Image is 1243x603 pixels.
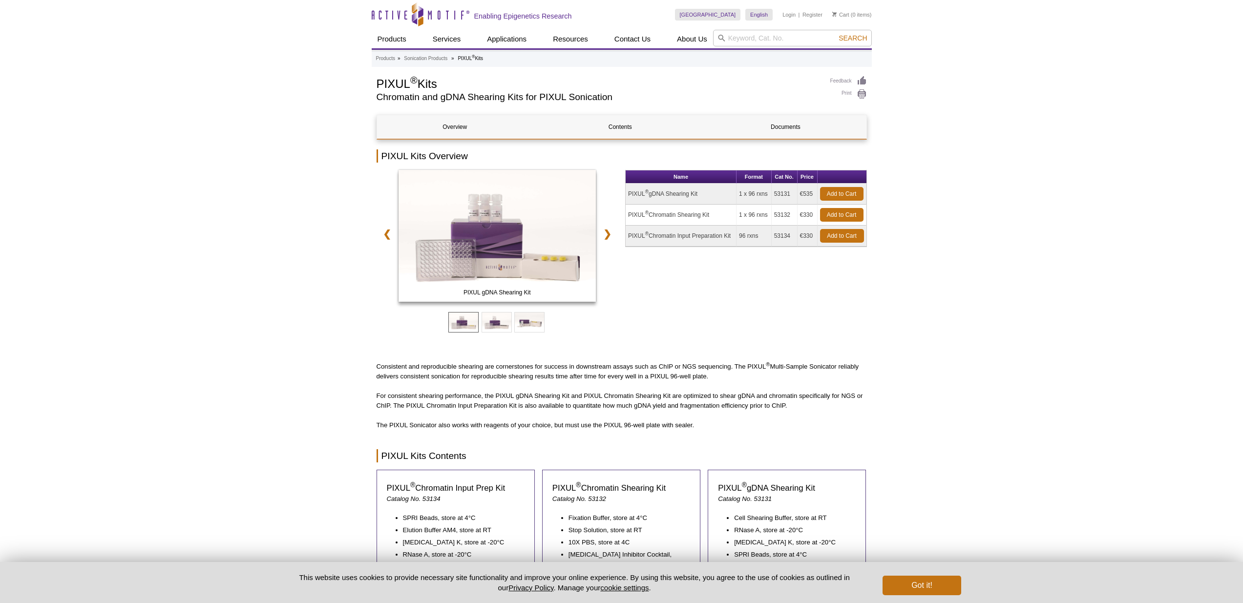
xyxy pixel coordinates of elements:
h3: PIXUL Chromatin Shearing Kit [552,482,690,494]
td: 53132 [772,205,798,226]
span: Search [839,34,867,42]
a: English [745,9,773,21]
p: Consistent and reproducible shearing are cornerstones for success in downstream assays such as Ch... [377,362,867,381]
th: Name [626,170,737,184]
h2: PIXUL Kits Overview [377,149,867,163]
a: Privacy Policy [508,583,553,592]
a: Register [802,11,822,18]
h2: Chromatin and gDNA Shearing Kits for PIXUL Sonication [377,93,821,102]
a: Sonication Products [404,54,447,63]
li: (0 items) [832,9,872,21]
td: €535 [798,184,818,205]
p: This website uses cookies to provide necessary site functionality and improve your online experie... [282,572,867,593]
th: Cat No. [772,170,798,184]
p: For consistent shearing performance, the PIXUL gDNA Shearing Kit and PIXUL Chromatin Shearing Kit... [377,391,867,411]
button: Got it! [883,576,961,595]
a: Contents [542,115,698,139]
a: Services [427,30,467,48]
span: PIXUL gDNA Shearing Kit [400,288,594,297]
a: ❮ [377,223,398,245]
a: Resources [547,30,594,48]
li: SPRI Beads, store at 4°C [734,550,846,560]
a: Add to Cart [820,208,864,222]
li: [MEDICAL_DATA] K, store at -20°C [734,538,846,547]
li: Cell Shearing Buffer, store at RT [734,513,846,523]
em: Catalog No. 53131 [718,495,772,502]
a: Login [782,11,796,18]
td: 1 x 96 rxns [737,184,772,205]
li: [MEDICAL_DATA] Inhibitor Cocktail, store at -20°C [569,550,681,569]
li: [MEDICAL_DATA] K, store at -20°C [403,538,515,547]
td: PIXUL Chromatin Input Preparation Kit [626,226,737,247]
a: ❯ [597,223,618,245]
sup: ® [766,361,770,367]
sup: ® [753,561,757,567]
a: PIXUL gDNA Shearing Kit [399,170,596,305]
sup: ® [645,189,649,194]
p: The PIXUL Sonicator also works with reagents of your choice, but must use the PIXUL 96-well plate... [377,420,867,430]
li: PIXUL Kits [458,56,483,61]
li: RNase A, store at -20°C [403,550,515,560]
td: 53131 [772,184,798,205]
a: Add to Cart [820,229,864,243]
li: RNase A, store at -20°C [734,525,846,535]
img: Your Cart [832,12,837,17]
h1: PIXUL Kits [377,76,821,90]
td: €330 [798,205,818,226]
li: SPRI Beads, store at 4°C [403,513,515,523]
td: 1 x 96 rxns [737,205,772,226]
sup: ® [410,75,418,85]
h2: Enabling Epigenetics Research [474,12,572,21]
h3: PIXUL gDNA Shearing Kit [718,482,856,494]
em: Catalog No. 53132 [552,495,606,502]
a: Documents [708,115,864,139]
li: Fixation Buffer, store at 4°C [569,513,681,523]
h3: PIXUL Chromatin Input Prep Kit [387,482,525,494]
li: Elution Buffer AM4, store at RT [403,525,515,535]
em: Catalog No. 53134 [387,495,441,502]
li: 10X PBS, store at 4C [569,538,681,547]
a: Feedback [830,76,867,86]
a: [GEOGRAPHIC_DATA] [675,9,741,21]
li: » [398,56,400,61]
td: 96 rxns [737,226,772,247]
td: €330 [798,226,818,247]
td: PIXUL gDNA Shearing Kit [626,184,737,205]
button: cookie settings [600,583,649,592]
a: Overview [377,115,533,139]
a: Contact Us [609,30,656,48]
th: Format [737,170,772,184]
sup: ® [472,54,475,59]
input: Keyword, Cat. No. [713,30,872,46]
h2: PIXUL Kits Contents [377,449,867,462]
a: Applications [481,30,532,48]
sup: ® [410,481,415,489]
li: | [799,9,800,21]
sup: ® [645,231,649,236]
td: PIXUL Chromatin Shearing Kit [626,205,737,226]
img: PIXUL gDNA Shearing Kit [399,170,596,302]
td: 53134 [772,226,798,247]
a: About Us [671,30,713,48]
a: Add to Cart [820,187,864,201]
li: » [451,56,454,61]
button: Search [836,34,870,42]
li: Stop Solution, store at RT [569,525,681,535]
a: Cart [832,11,849,18]
a: Products [376,54,395,63]
th: Price [798,170,818,184]
sup: ® [742,481,747,489]
a: Products [372,30,412,48]
sup: ® [576,481,581,489]
a: Print [830,89,867,100]
sup: ® [645,210,649,215]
